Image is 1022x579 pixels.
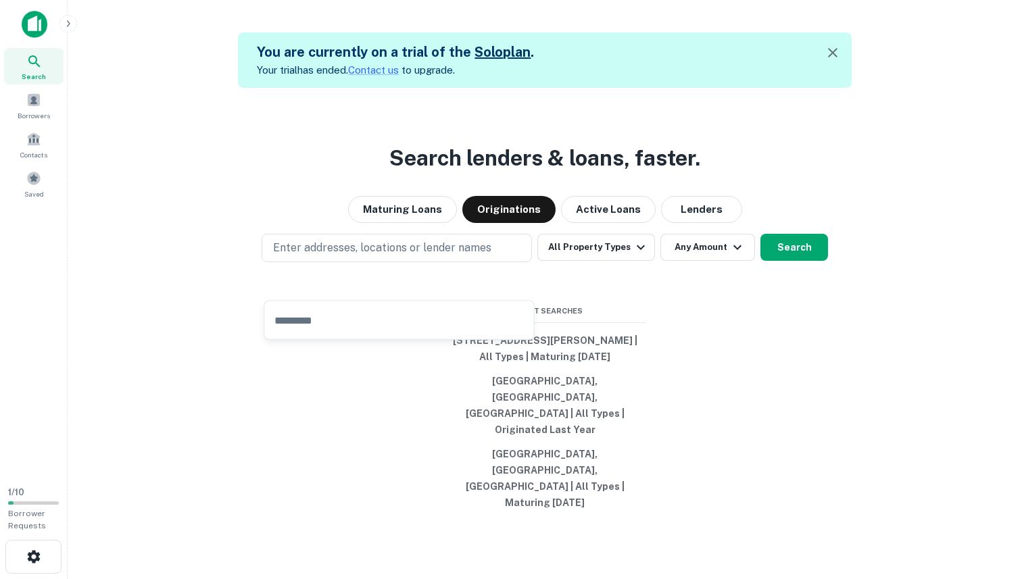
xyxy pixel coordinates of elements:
p: Your trial has ended. to upgrade. [257,62,534,78]
span: Borrowers [18,110,50,121]
button: Maturing Loans [348,196,457,223]
button: Enter addresses, locations or lender names [262,234,532,262]
button: [STREET_ADDRESS][PERSON_NAME] | All Types | Maturing [DATE] [443,328,646,369]
button: Lenders [661,196,742,223]
span: 1 / 10 [8,487,24,497]
a: Saved [4,166,64,202]
a: Contact us [348,64,399,76]
span: Saved [24,188,44,199]
button: Originations [462,196,556,223]
button: [GEOGRAPHIC_DATA], [GEOGRAPHIC_DATA], [GEOGRAPHIC_DATA] | All Types | Maturing [DATE] [443,442,646,515]
img: capitalize-icon.png [22,11,47,38]
a: Contacts [4,126,64,163]
button: [GEOGRAPHIC_DATA], [GEOGRAPHIC_DATA], [GEOGRAPHIC_DATA] | All Types | Originated Last Year [443,369,646,442]
h3: Search lenders & loans, faster. [389,142,700,174]
iframe: Chat Widget [954,471,1022,536]
button: Active Loans [561,196,656,223]
button: Search [760,234,828,261]
a: Borrowers [4,87,64,124]
button: All Property Types [537,234,655,261]
span: Search [22,71,46,82]
button: Any Amount [660,234,755,261]
a: Search [4,48,64,84]
span: Borrower Requests [8,509,46,530]
span: Recent Searches [443,305,646,317]
a: Soloplan [474,44,531,60]
span: Contacts [20,149,47,160]
h5: You are currently on a trial of the . [257,42,534,62]
p: Enter addresses, locations or lender names [273,240,491,256]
